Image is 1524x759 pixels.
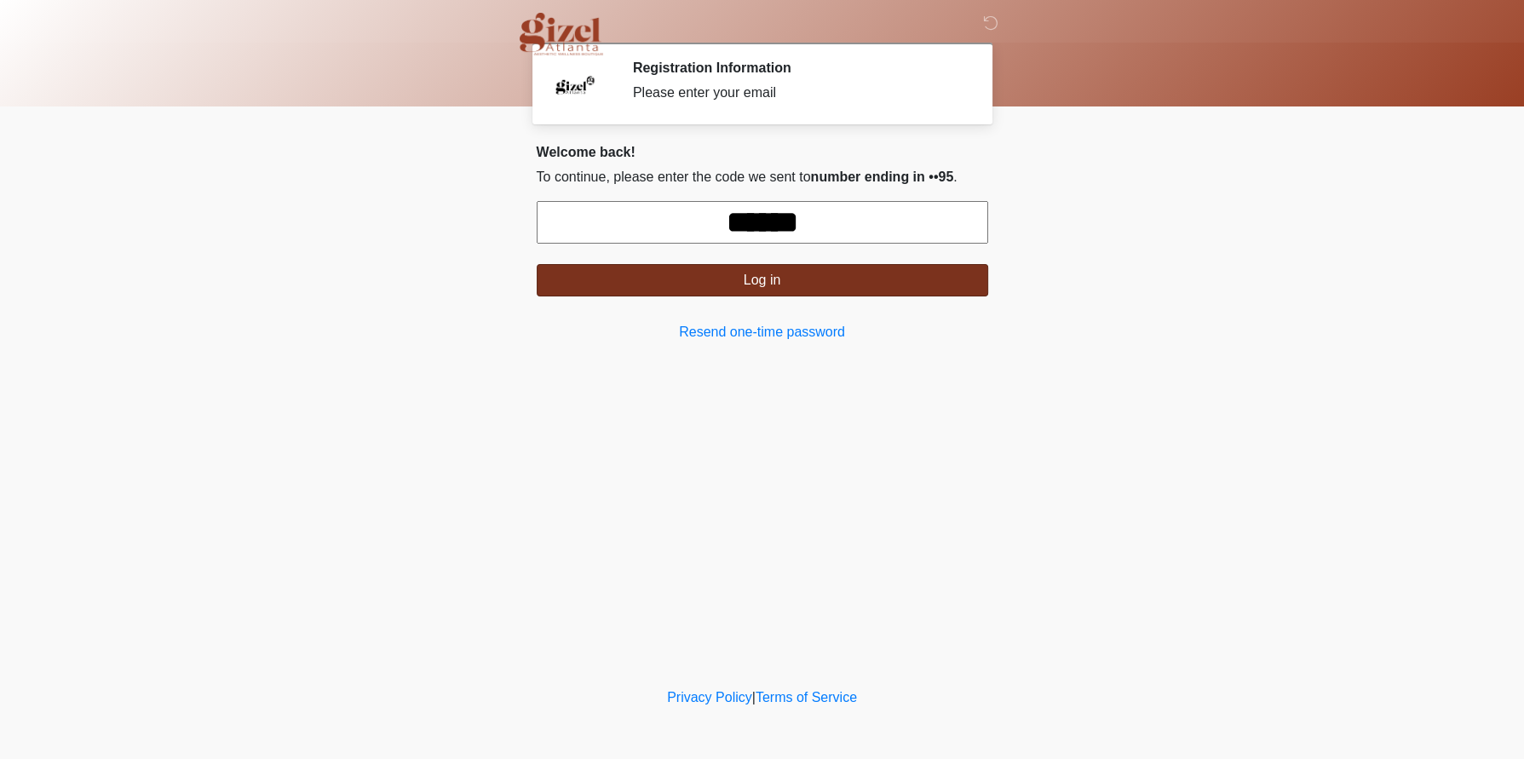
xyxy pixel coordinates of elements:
h2: Welcome back! [537,144,988,160]
a: Terms of Service [756,690,857,704]
button: Log in [537,264,988,296]
a: Resend one-time password [537,322,988,342]
span: number ending in ••95 [811,170,954,184]
p: To continue, please enter the code we sent to . [537,167,988,187]
img: Gizel Atlanta Logo [520,13,604,55]
img: Agent Avatar [549,60,601,111]
a: | [752,690,756,704]
a: Privacy Policy [667,690,752,704]
div: Please enter your email [633,83,963,103]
